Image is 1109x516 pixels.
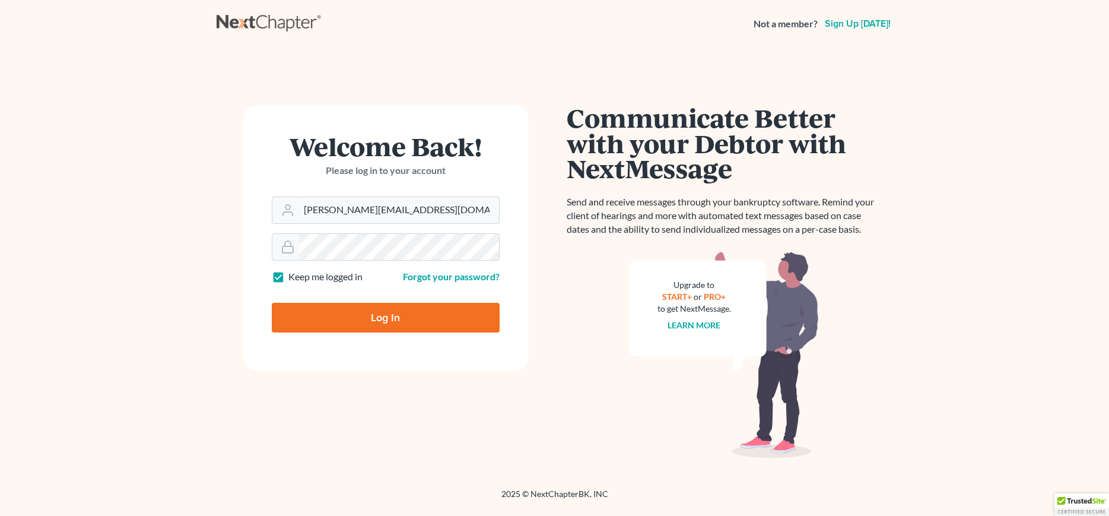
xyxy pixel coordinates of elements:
[662,292,692,302] a: START+
[272,134,500,159] h1: Welcome Back!
[299,197,499,223] input: Email Address
[217,488,893,509] div: 2025 © NextChapterBK, INC
[704,292,726,302] a: PRO+
[657,279,731,291] div: Upgrade to
[288,270,363,284] label: Keep me logged in
[629,251,819,458] img: nextmessage_bg-59042aed3d76b12b5cd301f8e5b87938c9018125f34e5fa2b7a6b67550977c72.svg
[403,271,500,282] a: Forgot your password?
[567,105,881,181] h1: Communicate Better with your Debtor with NextMessage
[272,164,500,178] p: Please log in to your account
[668,320,720,330] a: Learn more
[567,195,881,236] p: Send and receive messages through your bankruptcy software. Remind your client of hearings and mo...
[272,303,500,333] input: Log In
[822,19,893,29] a: Sign up [DATE]!
[1054,493,1109,516] div: TrustedSite Certified
[657,303,731,315] div: to get NextMessage.
[754,17,818,31] strong: Not a member?
[694,292,702,302] span: or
